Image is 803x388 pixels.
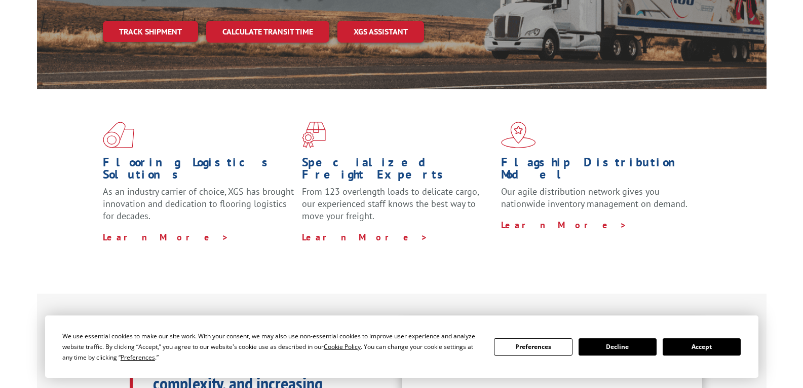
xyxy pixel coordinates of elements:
[501,219,627,231] a: Learn More >
[103,21,198,42] a: Track shipment
[663,338,741,356] button: Accept
[302,231,428,243] a: Learn More >
[302,156,493,186] h1: Specialized Freight Experts
[103,186,294,222] span: As an industry carrier of choice, XGS has brought innovation and dedication to flooring logistics...
[206,21,329,43] a: Calculate transit time
[501,122,536,148] img: xgs-icon-flagship-distribution-model-red
[501,186,687,209] span: Our agile distribution network gives you nationwide inventory management on demand.
[103,156,294,186] h1: Flooring Logistics Solutions
[337,21,424,43] a: XGS ASSISTANT
[302,122,326,148] img: xgs-icon-focused-on-flooring-red
[121,353,155,362] span: Preferences
[324,342,361,351] span: Cookie Policy
[494,338,572,356] button: Preferences
[45,315,758,378] div: Cookie Consent Prompt
[302,186,493,231] p: From 123 overlength loads to delicate cargo, our experienced staff knows the best way to move you...
[103,122,134,148] img: xgs-icon-total-supply-chain-intelligence-red
[62,331,482,363] div: We use essential cookies to make our site work. With your consent, we may also use non-essential ...
[579,338,657,356] button: Decline
[501,156,693,186] h1: Flagship Distribution Model
[103,231,229,243] a: Learn More >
